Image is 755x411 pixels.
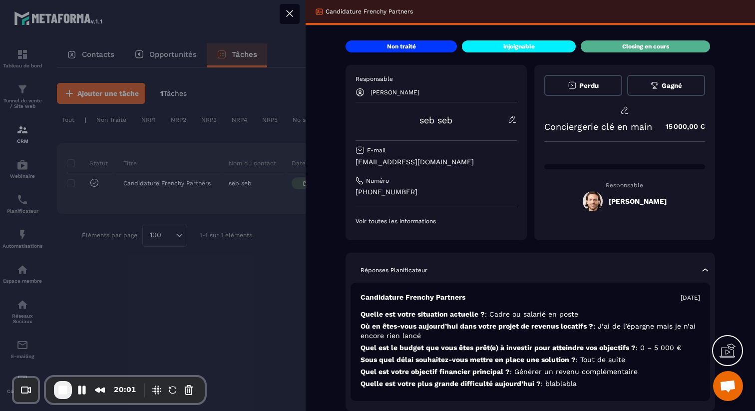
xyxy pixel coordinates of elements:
span: : blablabla [541,380,577,388]
p: [DATE] [681,294,700,302]
p: Responsable [544,182,706,189]
p: [EMAIL_ADDRESS][DOMAIN_NAME] [356,157,517,167]
span: Perdu [579,82,599,89]
span: : Générer un revenu complémentaire [510,368,638,376]
p: Où en êtes-vous aujourd’hui dans votre projet de revenus locatifs ? [361,322,700,341]
p: Quel est le budget que vous êtes prêt(e) à investir pour atteindre vos objectifs ? [361,343,700,353]
p: [PHONE_NUMBER] [356,187,517,197]
span: : 0 – 5 000 € [636,344,682,352]
p: Numéro [366,177,389,185]
p: Candidature Frenchy Partners [361,293,465,302]
p: E-mail [367,146,386,154]
button: Perdu [544,75,622,96]
button: Gagné [627,75,705,96]
p: Sous quel délai souhaitez-vous mettre en place une solution ? [361,355,700,365]
p: Responsable [356,75,517,83]
h5: [PERSON_NAME] [609,197,667,205]
span: : Cadre ou salarié en poste [485,310,578,318]
p: [PERSON_NAME] [371,89,419,96]
span: Gagné [662,82,682,89]
p: Quel est votre objectif financier principal ? [361,367,700,377]
span: : Tout de suite [576,356,625,364]
p: Voir toutes les informations [356,217,517,225]
p: Quelle est votre situation actuelle ? [361,310,700,319]
a: seb seb [419,115,452,125]
p: 15 000,00 € [656,117,705,136]
p: Quelle est votre plus grande difficulté aujourd’hui ? [361,379,700,389]
a: Ouvrir le chat [713,371,743,401]
p: Conciergerie clé en main [544,121,652,132]
p: Réponses Planificateur [361,266,427,274]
